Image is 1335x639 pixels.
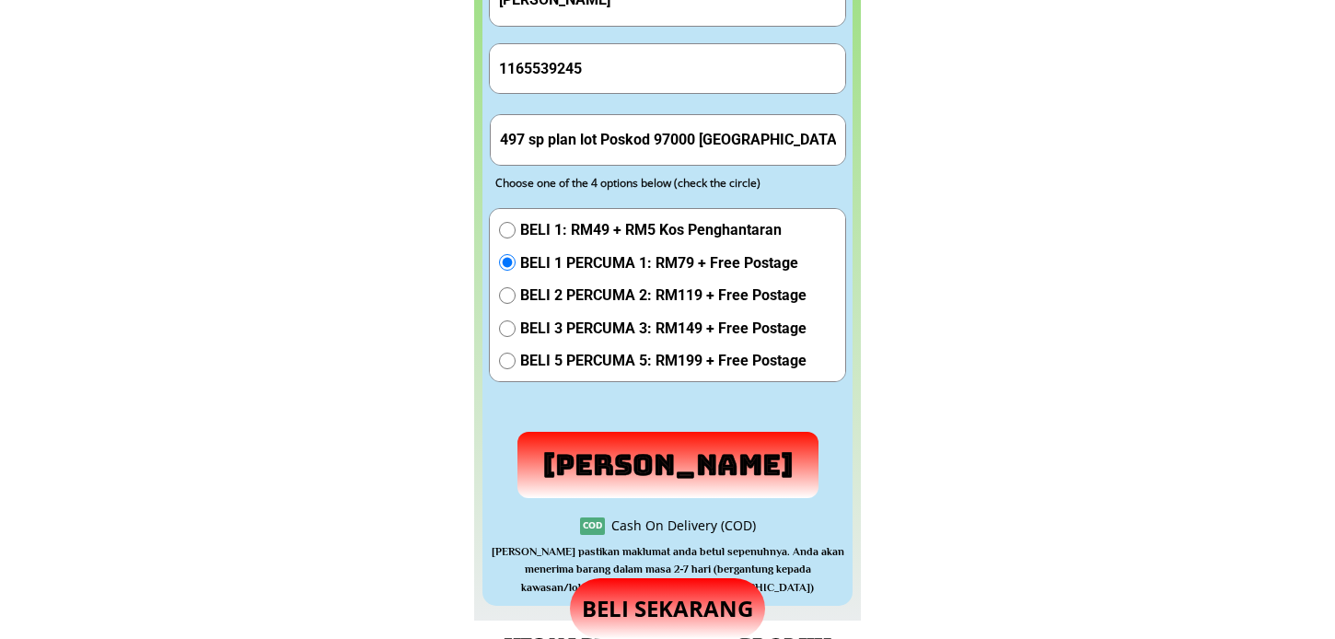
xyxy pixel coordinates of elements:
span: BELI 1 PERCUMA 1: RM79 + Free Postage [520,251,807,275]
div: Choose one of the 4 options below (check the circle) [495,174,807,192]
input: Address(Ex: 52 Jalan Wirawati 7, Maluri, 55100 Kuala Lumpur) [495,115,842,164]
span: BELI 3 PERCUMA 3: RM149 + Free Postage [520,317,807,341]
h3: [PERSON_NAME] pastikan maklumat anda betul sepenuhnya. Anda akan menerima barang dalam masa 2-7 h... [489,543,847,597]
span: BELI 1: RM49 + RM5 Kos Penghantaran [520,218,807,242]
input: Phone Number/ Nombor Telefon [494,44,841,93]
span: BELI 2 PERCUMA 2: RM119 + Free Postage [520,284,807,308]
div: Cash On Delivery (COD) [611,516,756,536]
h3: COD [580,517,605,532]
p: [PERSON_NAME] [517,432,818,498]
span: BELI 5 PERCUMA 5: RM199 + Free Postage [520,349,807,373]
p: BELI SEKARANG [570,578,765,639]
